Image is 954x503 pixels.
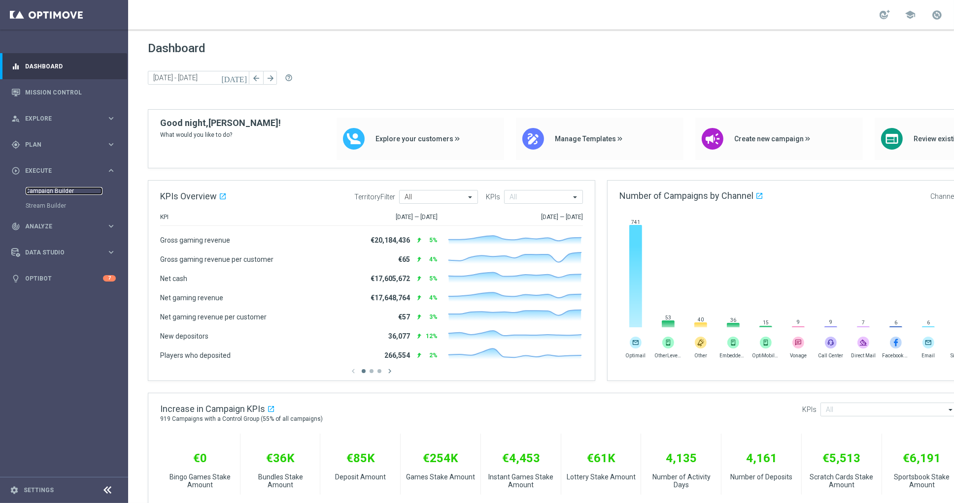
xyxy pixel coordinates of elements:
i: settings [10,486,19,495]
a: Settings [24,487,54,493]
div: 7 [103,275,116,282]
div: Dashboard [11,53,116,79]
div: Campaign Builder [26,184,127,198]
a: Stream Builder [26,202,102,210]
button: equalizer Dashboard [11,63,116,70]
i: keyboard_arrow_right [106,114,116,123]
i: equalizer [11,62,20,71]
a: Mission Control [25,79,116,105]
button: person_search Explore keyboard_arrow_right [11,115,116,123]
div: Plan [11,140,106,149]
div: Mission Control [11,79,116,105]
span: Data Studio [25,250,106,255]
span: Execute [25,168,106,174]
i: keyboard_arrow_right [106,248,116,257]
a: Optibot [25,265,103,291]
i: keyboard_arrow_right [106,166,116,175]
span: Explore [25,116,106,122]
button: Data Studio keyboard_arrow_right [11,249,116,256]
span: school [905,9,916,20]
a: Dashboard [25,53,116,79]
i: track_changes [11,222,20,231]
i: keyboard_arrow_right [106,221,116,231]
button: play_circle_outline Execute keyboard_arrow_right [11,167,116,175]
button: Mission Control [11,89,116,96]
div: Stream Builder [26,198,127,213]
i: gps_fixed [11,140,20,149]
i: person_search [11,114,20,123]
div: Data Studio [11,248,106,257]
i: keyboard_arrow_right [106,140,116,149]
span: Plan [25,142,106,148]
span: Analyze [25,223,106,229]
div: Analyze [11,222,106,231]
i: lightbulb [11,274,20,283]
button: track_changes Analyze keyboard_arrow_right [11,222,116,230]
a: Campaign Builder [26,187,102,195]
div: Optibot [11,265,116,291]
div: Explore [11,114,106,123]
div: Execute [11,166,106,175]
button: gps_fixed Plan keyboard_arrow_right [11,141,116,149]
button: lightbulb Optibot 7 [11,275,116,283]
i: play_circle_outline [11,166,20,175]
